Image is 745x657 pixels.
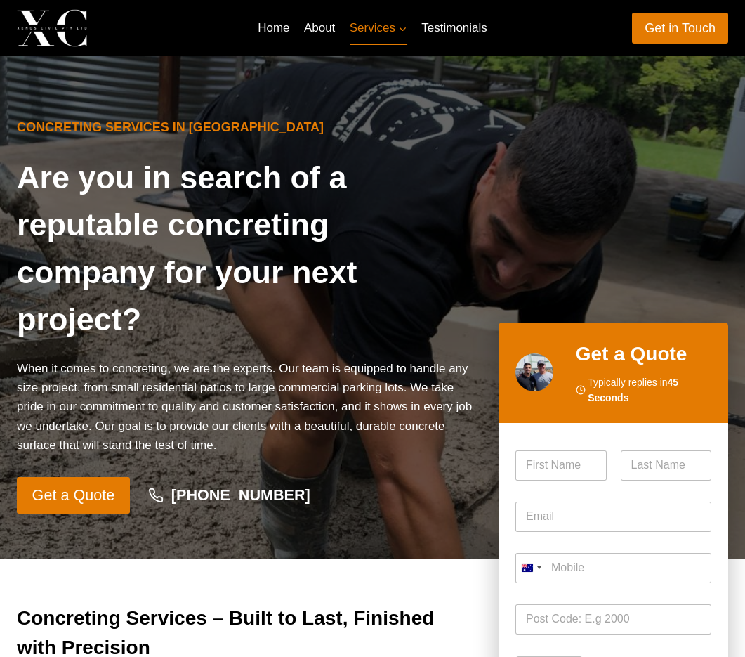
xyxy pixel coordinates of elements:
[251,11,494,45] nav: Primary Navigation
[297,11,343,45] a: About
[515,450,607,481] input: First Name
[414,11,494,45] a: Testimonials
[632,13,728,43] a: Get in Touch
[17,477,130,514] a: Get a Quote
[251,11,297,45] a: Home
[17,9,197,46] a: Xenos Civil
[576,339,711,369] h2: Get a Quote
[32,483,115,508] span: Get a Quote
[515,604,711,635] input: Post Code: E.g 2000
[515,502,711,532] input: Email
[350,18,407,37] span: Services
[136,479,324,512] a: [PHONE_NUMBER]
[17,359,476,455] p: When it comes to concreting, we are the experts. Our team is equipped to handle any size project,...
[17,154,476,344] h1: Are you in search of a reputable concreting company for your next project?
[343,11,415,45] a: Services
[17,118,476,137] h6: Concreting Services in [GEOGRAPHIC_DATA]
[621,450,712,481] input: Last Name
[515,553,711,583] input: Mobile
[17,9,87,46] img: Xenos Civil
[588,375,711,406] span: Typically replies in
[99,17,197,39] p: Xenos Civil
[515,553,546,583] button: Selected country
[171,486,310,504] strong: [PHONE_NUMBER]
